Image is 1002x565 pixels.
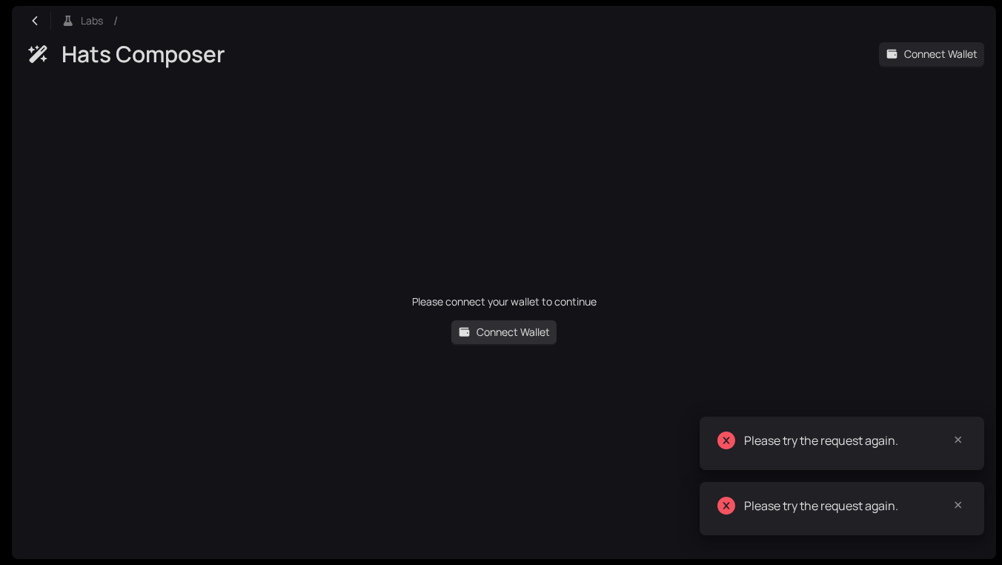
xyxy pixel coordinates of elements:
[744,497,966,515] div: Please try the request again.
[62,40,228,68] div: Hats Composer
[717,432,735,449] span: close-circle
[904,46,978,62] span: Connect Wallet
[81,13,103,29] span: Labs
[451,320,557,344] button: Connect Wallet
[54,9,110,33] button: Labs
[879,42,985,66] button: Connect Wallet
[744,432,966,449] div: Please try the request again.
[717,497,735,515] span: close-circle
[412,294,597,310] p: Please connect your wallet to continue
[477,324,550,340] span: Connect Wallet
